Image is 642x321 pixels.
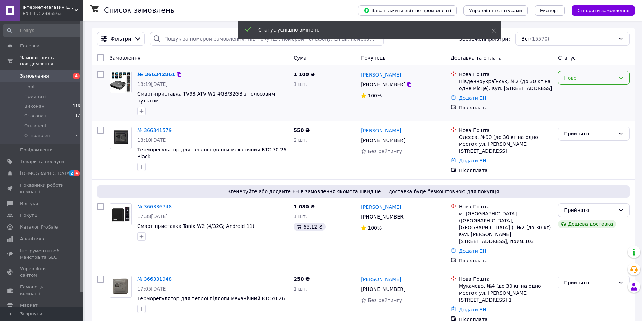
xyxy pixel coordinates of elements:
span: Експорт [540,8,559,13]
div: Статус успішно змінено [258,26,474,33]
a: [PERSON_NAME] [361,276,401,283]
span: 2 [69,170,75,176]
span: 1708 [75,113,85,119]
img: Фото товару [110,71,131,93]
button: Управління статусами [463,5,528,16]
button: Створити замовлення [572,5,635,16]
div: Післяплата [459,167,553,174]
span: Виконані [24,103,46,109]
div: Нова Пошта [459,127,553,134]
span: Статус [558,55,576,61]
a: № 366342861 [137,72,175,77]
span: Без рейтингу [368,149,402,154]
input: Пошук [3,24,86,37]
span: Замовлення [20,73,49,79]
span: Отправлен [24,133,50,139]
div: Післяплата [459,257,553,264]
span: 18:10[DATE] [137,137,168,143]
a: Терморегулятор для теплої підлоги механічний RTC 70.26 Black [137,147,286,159]
div: Післяплата [459,104,553,111]
a: № 366331948 [137,276,172,282]
span: 1 080 ₴ [294,204,315,209]
span: Доставка та оплата [451,55,502,61]
span: 2 [83,93,85,100]
span: Управління статусами [469,8,522,13]
a: Додати ЕН [459,95,486,101]
div: [PHONE_NUMBER] [359,212,407,222]
div: Мукачево, №4 (до 30 кг на одно место): ул. [PERSON_NAME][STREET_ADDRESS] 1 [459,283,553,303]
span: Відгуки [20,200,38,207]
span: 18:19[DATE] [137,81,168,87]
span: Покупці [20,212,39,219]
a: [PERSON_NAME] [361,204,401,211]
div: Прийнято [564,279,615,286]
a: [PERSON_NAME] [361,127,401,134]
button: Завантажити звіт по пром-оплаті [358,5,457,16]
div: Одесса, №90 (до 30 кг на одно место): ул. [PERSON_NAME][STREET_ADDRESS] [459,134,553,154]
span: Покупець [361,55,385,61]
div: Нова Пошта [459,71,553,78]
span: Товари та послуги [20,159,64,165]
div: Прийнято [564,206,615,214]
span: Гаманець компанії [20,284,64,296]
img: Фото товару [110,204,131,225]
span: 4 [73,73,80,79]
img: Фото товару [112,127,130,149]
span: 1 шт. [294,286,307,292]
a: Фото товару [110,127,132,149]
div: Ваш ID: 2985563 [23,10,83,17]
a: Додати ЕН [459,248,486,254]
span: Оплачені [24,123,46,129]
span: 2194 [75,133,85,139]
div: м. [GEOGRAPHIC_DATA] ([GEOGRAPHIC_DATA], [GEOGRAPHIC_DATA].), №2 (до 30 кг): вул. [PERSON_NAME][S... [459,210,553,245]
span: Завантажити звіт по пром-оплаті [364,7,451,14]
a: Додати ЕН [459,158,486,163]
span: Скасовані [24,113,48,119]
span: 4 [83,84,85,90]
div: [PHONE_NUMBER] [359,80,407,89]
span: 100% [368,93,382,98]
span: Інтернет-магазин Енергія [23,4,75,10]
span: Інструменти веб-майстра та SEO [20,248,64,260]
span: Cума [294,55,306,61]
div: Південноукраїнськ, №2 (до 30 кг на одне місце): вул. [STREET_ADDRESS] [459,78,553,92]
span: Нові [24,84,34,90]
span: [DEMOGRAPHIC_DATA] [20,170,71,177]
span: Замовлення та повідомлення [20,55,83,67]
span: Створити замовлення [577,8,630,13]
span: Фільтри [111,35,131,42]
a: Смарт-приставка TV98 ATV W2 4GB/32GB з голосовим пультом [137,91,275,104]
span: Показники роботи компанії [20,182,64,195]
img: Фото товару [111,276,131,297]
span: 100% [368,225,382,231]
div: Прийнято [564,130,615,137]
span: Без рейтингу [368,297,402,303]
span: 1 шт. [294,81,307,87]
span: Всі [521,35,529,42]
span: 4 [74,170,80,176]
span: Аналітика [20,236,44,242]
span: Прийняті [24,93,46,100]
div: Нова Пошта [459,276,553,283]
div: Дешева доставка [558,220,616,228]
span: Маркет [20,302,38,309]
h1: Список замовлень [104,6,174,15]
a: Смарт приставка Tanix W2 (4/32G; Android 11) [137,223,254,229]
a: Фото товару [110,71,132,93]
span: Каталог ProSale [20,224,58,230]
span: 2 шт. [294,137,307,143]
button: Експорт [535,5,565,16]
span: (15570) [530,36,549,42]
div: [PHONE_NUMBER] [359,284,407,294]
a: Терморегулятор для теплої підлоги механічний RTC70.26 [137,296,285,301]
span: 250 ₴ [294,276,310,282]
span: 11662 [73,103,85,109]
a: Додати ЕН [459,307,486,312]
a: Фото товару [110,203,132,225]
a: [PERSON_NAME] [361,71,401,78]
span: 17:38[DATE] [137,214,168,219]
span: Головна [20,43,40,49]
span: 550 ₴ [294,127,310,133]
